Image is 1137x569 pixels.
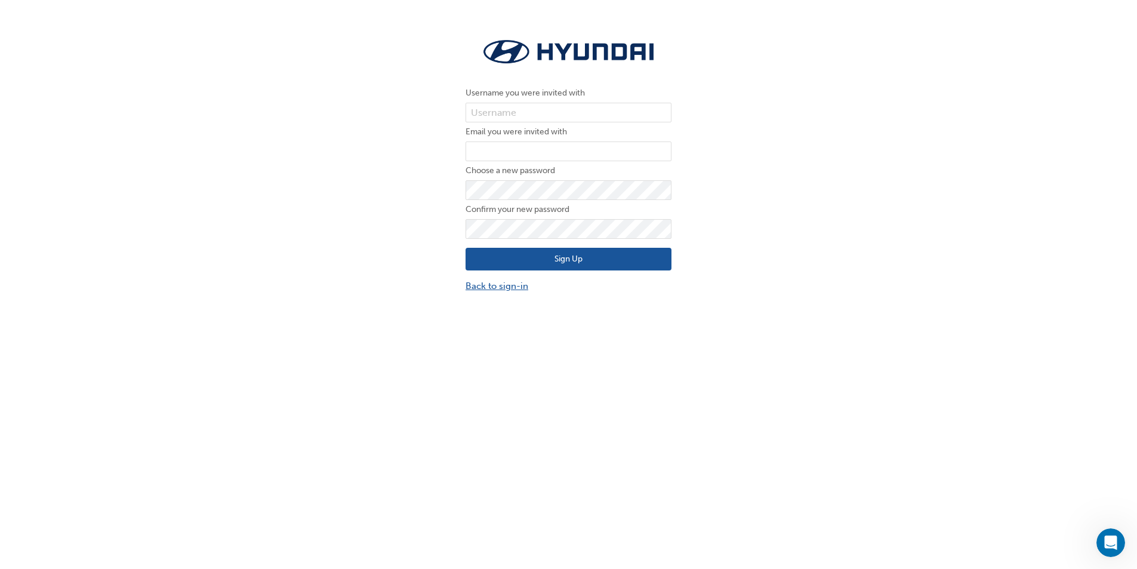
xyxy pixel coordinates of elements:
img: Trak [466,36,671,68]
iframe: Intercom live chat [1096,528,1125,557]
label: Choose a new password [466,164,671,178]
button: Sign Up [466,248,671,270]
label: Username you were invited with [466,86,671,100]
a: Back to sign-in [466,279,671,293]
input: Username [466,103,671,123]
label: Email you were invited with [466,125,671,139]
label: Confirm your new password [466,202,671,217]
